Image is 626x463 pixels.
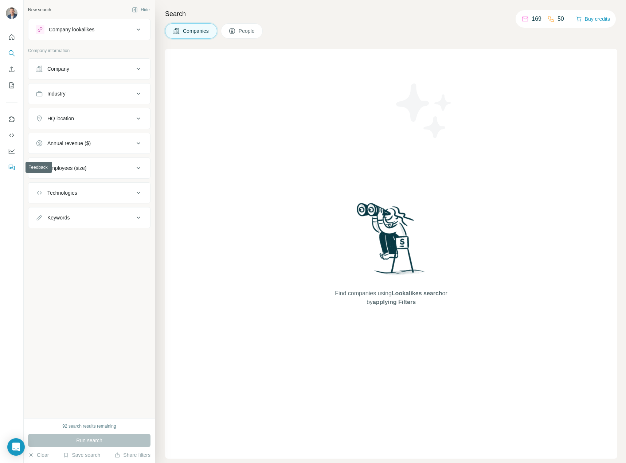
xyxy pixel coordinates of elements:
span: Find companies using or by [333,289,449,307]
button: HQ location [28,110,150,127]
button: Technologies [28,184,150,202]
button: Employees (size) [28,159,150,177]
button: Buy credits [576,14,610,24]
span: Lookalikes search [392,290,442,296]
button: Quick start [6,31,17,44]
div: New search [28,7,51,13]
button: Enrich CSV [6,63,17,76]
button: Search [6,47,17,60]
p: Company information [28,47,150,54]
p: 169 [532,15,541,23]
div: Company [47,65,69,73]
div: Keywords [47,214,70,221]
button: Use Surfe on LinkedIn [6,113,17,126]
div: Annual revenue ($) [47,140,91,147]
img: Surfe Illustration - Woman searching with binoculars [353,201,429,282]
button: Share filters [114,451,150,459]
button: Company lookalikes [28,21,150,38]
h4: Search [165,9,617,19]
button: Save search [63,451,100,459]
span: applying Filters [373,299,416,305]
div: Industry [47,90,66,97]
div: Employees (size) [47,164,86,172]
button: Clear [28,451,49,459]
button: Keywords [28,209,150,226]
p: 50 [557,15,564,23]
button: My lists [6,79,17,92]
div: Technologies [47,189,77,197]
button: Annual revenue ($) [28,135,150,152]
button: Company [28,60,150,78]
div: Open Intercom Messenger [7,438,25,456]
button: Industry [28,85,150,102]
div: 92 search results remaining [62,423,116,429]
img: Surfe Illustration - Stars [391,78,457,144]
button: Dashboard [6,145,17,158]
div: Company lookalikes [49,26,94,33]
span: People [239,27,255,35]
div: HQ location [47,115,74,122]
button: Use Surfe API [6,129,17,142]
img: Avatar [6,7,17,19]
button: Feedback [6,161,17,174]
span: Companies [183,27,210,35]
button: Hide [127,4,155,15]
